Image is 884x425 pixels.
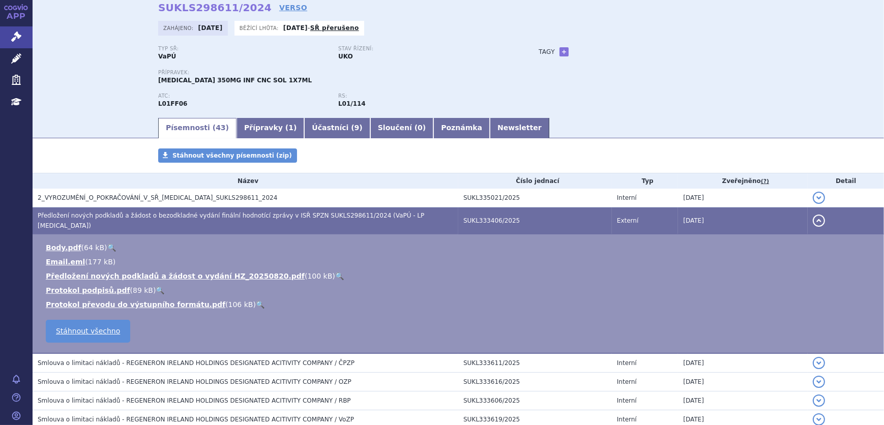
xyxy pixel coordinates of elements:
td: [DATE] [678,373,808,391]
a: Email.eml [46,258,85,266]
button: detail [813,394,825,407]
span: Interní [617,359,637,367]
span: 100 kB [307,272,332,280]
a: Sloučení (0) [370,118,433,138]
span: Interní [617,194,637,201]
span: Interní [617,416,637,423]
a: Písemnosti (43) [158,118,237,138]
span: 177 kB [88,258,113,266]
td: [DATE] [678,189,808,207]
strong: cemiplimab [338,100,366,107]
li: ( ) [46,257,874,267]
p: RS: [338,93,508,99]
a: Protokol podpisů.pdf [46,286,130,294]
a: Předložení nových podkladů a žádost o vydání HZ_20250820.pdf [46,272,305,280]
span: Smlouva o limitaci nákladů - REGENERON IRELAND HOLDINGS DESIGNATED ACITIVITY COMPANY / VoZP [38,416,354,423]
span: 106 kB [228,300,253,309]
li: ( ) [46,285,874,295]
td: SUKL333611/2025 [458,353,612,373]
a: + [559,47,569,56]
button: detail [813,215,825,227]
p: Přípravek: [158,70,518,76]
a: Stáhnout všechny písemnosti (zip) [158,148,297,163]
span: Zahájeno: [163,24,195,32]
span: Předložení nových podkladů a žádost o bezodkladné vydání finální hodnotící zprávy v ISŘ SPZN SUKL... [38,212,424,229]
strong: [DATE] [198,24,223,32]
td: [DATE] [678,391,808,410]
li: ( ) [46,299,874,310]
span: Stáhnout všechny písemnosti (zip) [172,152,292,159]
td: [DATE] [678,353,808,373]
button: detail [813,376,825,388]
a: Newsletter [490,118,549,138]
a: Poznámka [433,118,490,138]
a: 🔍 [256,300,264,309]
th: Číslo jednací [458,173,612,189]
strong: UKO [338,53,353,60]
a: 🔍 [156,286,164,294]
th: Typ [612,173,678,189]
h3: Tagy [539,46,555,58]
a: Stáhnout všechno [46,320,130,343]
button: detail [813,192,825,204]
span: 64 kB [84,244,104,252]
a: Body.pdf [46,244,81,252]
span: 1 [288,124,293,132]
a: Protokol převodu do výstupního formátu.pdf [46,300,225,309]
span: 43 [216,124,225,132]
td: [DATE] [678,207,808,234]
th: Zveřejněno [678,173,808,189]
span: 2_VYROZUMĚNÍ_O_POKRAČOVÁNÍ_V_SŘ_LIBTAYO_SUKLS298611_2024 [38,194,277,201]
a: 🔍 [107,244,116,252]
span: Interní [617,378,637,385]
li: ( ) [46,242,874,253]
span: Běžící lhůta: [240,24,281,32]
a: 🔍 [335,272,344,280]
a: Přípravky (1) [237,118,304,138]
span: 89 kB [133,286,153,294]
p: Typ SŘ: [158,46,328,52]
td: SUKL335021/2025 [458,189,612,207]
li: ( ) [46,271,874,281]
td: SUKL333406/2025 [458,207,612,234]
span: Smlouva o limitaci nákladů - REGENERON IRELAND HOLDINGS DESIGNATED ACITIVITY COMPANY / ČPZP [38,359,355,367]
p: ATC: [158,93,328,99]
p: - [283,24,359,32]
th: Název [33,173,458,189]
td: SUKL333616/2025 [458,373,612,391]
strong: SUKLS298611/2024 [158,2,272,14]
span: Interní [617,397,637,404]
strong: VaPÚ [158,53,176,60]
span: [MEDICAL_DATA] 350MG INF CNC SOL 1X7ML [158,77,312,84]
span: Smlouva o limitaci nákladů - REGENERON IRELAND HOLDINGS DESIGNATED ACITIVITY COMPANY / OZP [38,378,351,385]
strong: [DATE] [283,24,308,32]
th: Detail [808,173,884,189]
strong: CEMIPLIMAB [158,100,187,107]
p: Stav řízení: [338,46,508,52]
span: Externí [617,217,638,224]
a: VERSO [279,3,307,13]
span: 0 [418,124,423,132]
a: Účastníci (9) [304,118,370,138]
td: SUKL333606/2025 [458,391,612,410]
abbr: (?) [761,178,769,185]
span: 9 [355,124,360,132]
button: detail [813,357,825,369]
span: Smlouva o limitaci nákladů - REGENERON IRELAND HOLDINGS DESIGNATED ACITIVITY COMPANY / RBP [38,397,351,404]
a: SŘ přerušeno [310,24,359,32]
